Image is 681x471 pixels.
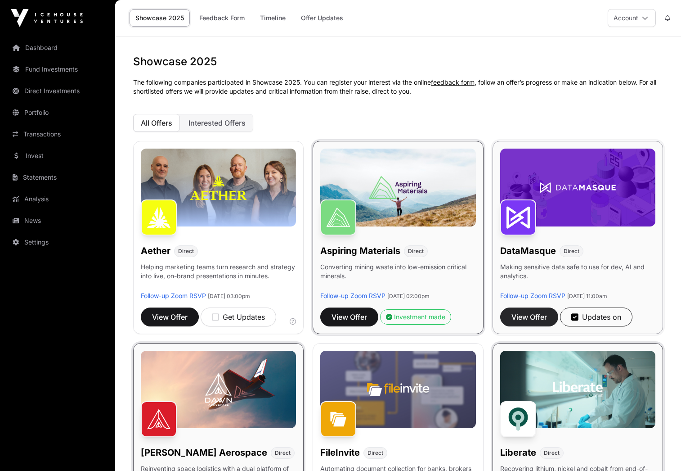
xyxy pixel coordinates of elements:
[11,9,83,27] img: Icehouse Ventures Logo
[141,401,177,437] img: Dawn Aerospace
[386,312,445,322] div: Investment made
[212,312,265,322] div: Get Updates
[367,449,383,457] span: Direct
[133,78,663,96] p: The following companies participated in Showcase 2025. You can register your interest via the onl...
[500,401,536,437] img: Liberate
[608,9,656,27] button: Account
[7,168,108,187] a: Statements
[141,308,199,326] button: View Offer
[254,9,291,27] a: Timeline
[500,292,565,299] a: Follow-up Zoom RSVP
[320,446,360,459] h1: FileInvite
[500,245,556,257] h1: DataMasque
[141,149,296,226] img: Aether-Banner.jpg
[320,263,475,291] p: Converting mining waste into low-emission critical minerals.
[7,189,108,209] a: Analysis
[141,263,296,291] p: Helping marketing teams turn research and strategy into live, on-brand presentations in minutes.
[7,124,108,144] a: Transactions
[571,312,621,322] div: Updates on
[130,9,190,27] a: Showcase 2025
[141,292,206,299] a: Follow-up Zoom RSVP
[7,103,108,122] a: Portfolio
[332,312,367,322] span: View Offer
[320,351,475,429] img: File-Invite-Banner.jpg
[181,114,253,132] button: Interested Offers
[141,199,177,235] img: Aether
[320,292,385,299] a: Follow-up Zoom RSVP
[133,54,663,69] h1: Showcase 2025
[7,232,108,252] a: Settings
[7,81,108,101] a: Direct Investments
[320,401,356,437] img: FileInvite
[320,149,475,226] img: Aspiring-Banner.jpg
[193,9,251,27] a: Feedback Form
[188,118,246,127] span: Interested Offers
[320,199,356,235] img: Aspiring Materials
[7,146,108,166] a: Invest
[7,59,108,79] a: Fund Investments
[387,293,430,299] span: [DATE] 02:00pm
[564,248,579,255] span: Direct
[500,351,655,429] img: Liberate-Banner.jpg
[544,449,560,457] span: Direct
[320,308,378,326] button: View Offer
[275,449,291,457] span: Direct
[141,245,170,257] h1: Aether
[133,114,180,132] button: All Offers
[208,293,250,299] span: [DATE] 03:00pm
[500,199,536,235] img: DataMasque
[7,38,108,58] a: Dashboard
[141,446,267,459] h1: [PERSON_NAME] Aerospace
[320,245,400,257] h1: Aspiring Materials
[636,428,681,471] iframe: Chat Widget
[431,78,475,86] a: feedback form
[380,309,451,325] button: Investment made
[201,308,276,326] button: Get Updates
[7,211,108,231] a: News
[141,351,296,429] img: Dawn-Banner.jpg
[500,446,536,459] h1: Liberate
[408,248,424,255] span: Direct
[567,293,607,299] span: [DATE] 11:00am
[500,263,655,291] p: Making sensitive data safe to use for dev, AI and analytics.
[511,312,547,322] span: View Offer
[152,312,188,322] span: View Offer
[141,118,172,127] span: All Offers
[560,308,632,326] button: Updates on
[500,308,558,326] button: View Offer
[500,149,655,226] img: DataMasque-Banner.jpg
[295,9,349,27] a: Offer Updates
[178,248,194,255] span: Direct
